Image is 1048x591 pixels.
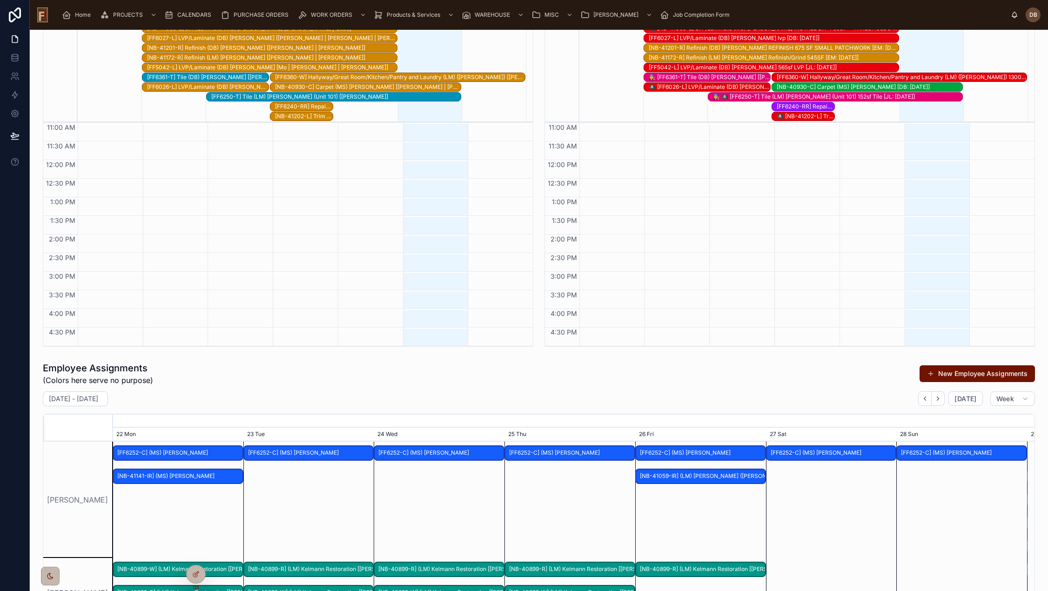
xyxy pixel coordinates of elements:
span: DB [1029,11,1037,19]
span: 1:30 PM [48,216,78,224]
div: [NB-40899-W] (LM) Kelmann Restoration [Shawn ] (Joy Askerneese) [113,562,243,577]
button: [DATE] [948,391,982,406]
div: [FF6240-RR] Repair (LM) Tony DeFranze [Zack | Herrera] [275,102,333,111]
div: [FF6252-C] (MS) Joy Gallmon [766,445,897,461]
a: CALENDARS [161,7,218,23]
div: 23 Tue [243,428,374,442]
span: [FF6252-C] (MS) [PERSON_NAME] [505,445,634,461]
span: [FF6252-C] (MS) [PERSON_NAME] [767,445,896,461]
span: 3:30 PM [548,291,579,299]
span: WORK ORDERS [311,11,352,19]
div: 22 Mon [113,428,243,442]
span: 12:30 PM [545,179,579,187]
div: 🧑‍🔧 [FF6361-T] Tile (DB) [PERSON_NAME] [[PERSON_NAME]] ([PERSON_NAME]) Backsplash [DB: [DATE]] [649,74,770,81]
div: [FF5042-L] LVP/Laminate (DB) Liz Noack 565sf LVP [JL: 07-28-25] [649,63,899,72]
div: [FF6250-T] Tile (LM) [PERSON_NAME] (Unit 101) [[PERSON_NAME]] [211,93,461,101]
div: [FF6252-C] (MS) Joy Gallmon [504,445,635,461]
div: [FF6027-L] LVP/Laminate (DB) [PERSON_NAME] [[PERSON_NAME] | [PERSON_NAME] | [PERSON_NAME]] [147,34,397,42]
div: 🏴‍☠️ [FF6026-L] LVP/Laminate (DB) Stephanie Cappelli 880sq LVP [DB: 09-13-25] [649,83,770,91]
div: 🏴‍☠️ [NB-41202-L] Trim (JL) Andre Archambeau Trim [JL: 09-15-25] [777,112,834,121]
span: 11:00 AM [45,123,78,131]
span: [NB-40899-R] (LM) Kelmann Restoration [[PERSON_NAME] ] ([PERSON_NAME]) [244,562,373,577]
div: [FF6252-C] (MS) Joy Gallmon [243,445,374,461]
div: [FF6027-L] LVP/Laminate (DB) Noah Peschel lvp [DB: 09-16-25] [649,34,899,42]
div: [FF6027-L] LVP/Laminate (DB) Noah Peschel [Herrera | Jimmy | Logan] [147,34,397,42]
span: 1:00 PM [48,198,78,206]
span: 4:00 PM [548,309,579,317]
span: [FF6252-C] (MS) [PERSON_NAME] [244,445,373,461]
div: 🧑‍🔧 🏴‍☠️ [FF6250-T] Tile (LM) Kris Kraussel (Unit 101) 152sf Tile [JL: 09-18-25] [713,93,963,101]
div: scrollable content [55,5,1011,25]
div: [NB-41202-L] Trim (JL) Andre Archambeau [Jeremy] [275,112,333,121]
span: Products & Services [387,11,440,19]
div: 24 Wed [374,428,504,442]
div: [NB-41141-IR] (MS) Chris Mccarty [113,469,243,484]
div: [FF6252-C] (MS) Joy Gallmon [635,445,766,461]
button: New Employee Assignments [920,365,1035,382]
div: 🏴‍☠️ [NB-41202-L] Trim (JL) [PERSON_NAME] Trim [JL: [DATE]] [777,113,834,120]
div: [FF5042-L] LVP/Laminate (DB) Liz Noack [Mo | Reggie | Colin] [147,63,397,72]
div: [NB-40899-R] (LM) Kelmann Restoration [Shawn ] (Joy Askerneese) [243,562,374,577]
span: 3:30 PM [47,291,78,299]
div: [NB-41201-R] Refinish (DB) Todd Kohl [Kelly | Herrera] [147,44,397,52]
a: Products & Services [371,7,459,23]
span: [NB-41059-IR] (LM) [PERSON_NAME] ([PERSON_NAME]) [636,469,765,484]
div: [FF6252-C] (MS) Joy Gallmon [374,445,504,461]
span: 3:00 PM [47,272,78,280]
span: 2:30 PM [548,254,579,262]
span: 12:00 PM [44,161,78,168]
div: [FF6360-W] Hallyway/Great Room/Kitchen/Pantry and Laundry (LM) ([PERSON_NAME]) 1300 sf Engineered... [777,74,1027,81]
div: [NB-40930-C] Carpet (MS) [PERSON_NAME] [DB: [DATE]] [777,83,962,91]
h1: Employee Assignments [43,362,153,375]
span: 2:30 PM [47,254,78,262]
div: 🧑‍🔧 🏴‍☠️ [FF6250-T] Tile (LM) [PERSON_NAME] (Unit 101) 152sf Tile [JL: [DATE]] [713,93,963,101]
div: [FF6240-RR] Repair (LM) [PERSON_NAME] 4 board feather Material is onsite [LM: [DATE]] [777,103,834,110]
div: [NB-40930-C] Carpet (MS) Jenn Kuiper [Kiara | Billy] [275,83,461,91]
span: [NB-40899-R] (LM) Kelmann Restoration [[PERSON_NAME] ] ([PERSON_NAME]) [636,562,765,577]
span: [FF6252-C] (MS) [PERSON_NAME] [114,445,242,461]
span: 11:30 AM [45,142,78,150]
div: [NB-41172-R] Refinish (LM) [PERSON_NAME] Refinish/Grind 545SF [EM: [DATE]] [649,54,899,61]
a: Job Completion Form [657,7,736,23]
span: 4:30 PM [47,328,78,336]
span: 2:00 PM [548,235,579,243]
span: 12:00 PM [545,161,579,168]
span: [NB-40899-R] (LM) Kelmann Restoration [[PERSON_NAME] ] ([PERSON_NAME]) [505,562,634,577]
span: [NB-40899-W] (LM) Kelmann Restoration [[PERSON_NAME] ] ([PERSON_NAME]) [114,562,242,577]
div: [NB-40930-C] Carpet (MS) Jenn Kuiper [DB: 09-08-25] [777,83,962,91]
span: PURCHASE ORDERS [234,11,289,19]
div: 28 Sun [896,428,1027,442]
span: [FF6252-C] (MS) [PERSON_NAME] [636,445,765,461]
div: [NB-40899-R] (LM) Kelmann Restoration [Shawn ] (Joy Askerneese) [374,562,504,577]
span: 1:30 PM [550,216,579,224]
span: 1:00 PM [550,198,579,206]
div: [FF6240-RR] Repair (LM) [PERSON_NAME] [[PERSON_NAME] | [PERSON_NAME]] [275,103,333,110]
img: App logo [37,7,48,22]
span: 12:30 PM [44,179,78,187]
div: 26 Fri [635,428,766,442]
span: PROJECTS [113,11,143,19]
div: [FF6026-L] LVP/Laminate (DB) Stephanie Cappelli [Andy H | Andy Jr] [147,83,269,91]
span: WAREHOUSE [475,11,510,19]
div: [NB-41172-R] Refinish (LM) [PERSON_NAME] [[PERSON_NAME] | [PERSON_NAME]] [147,54,397,61]
div: 25 Thu [504,428,635,442]
div: [NB-41172-R] Refinish (LM) Michelle DeBosko Curran [Bielinski | Alex] [147,54,397,62]
div: [FF6360-W] Hallyway/Great Room/Kitchen/Pantry and Laundry (LM) (Riehle) 1300 sf Engineered [LM: 0... [777,73,1027,81]
a: WORK ORDERS [295,7,371,23]
a: PROJECTS [97,7,161,23]
div: [NB-41201-R] Refinish (DB) [PERSON_NAME] [[PERSON_NAME] | [PERSON_NAME]] [147,44,397,52]
div: 27 Sat [766,428,897,442]
div: [FF6252-C] (MS) Joy Gallmon [896,445,1027,461]
span: [FF6252-C] (MS) [PERSON_NAME] [375,445,504,461]
div: [NB-41202-L] Trim (JL) [PERSON_NAME] [[PERSON_NAME]] [275,113,333,120]
div: [NB-40899-R] (LM) Kelmann Restoration [Shawn ] (Joy Askerneese) [635,562,766,577]
span: (Colors here serve no purpose) [43,375,153,386]
div: [NB-41201-R] Refinish (DB) Todd Kohl REFINISH 675 SF SMALL PATCHWORK [EM: 09-12-25] [649,44,899,52]
div: [NB-41201-R] Refinish (DB) [PERSON_NAME] REFINISH 675 SF SMALL PATCHWORK [EM: [DATE]] [649,44,899,52]
span: 4:00 PM [47,309,78,317]
div: [FF6027-L] LVP/Laminate (DB) [PERSON_NAME] lvp [DB: [DATE]] [649,34,899,42]
button: Week [990,391,1035,406]
div: [NB-41172-R] Refinish (LM) Michelle DeBosko Curran Refinish/Grind 545SF [EM: 09-10-25] [649,54,899,62]
span: [PERSON_NAME] [593,11,638,19]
